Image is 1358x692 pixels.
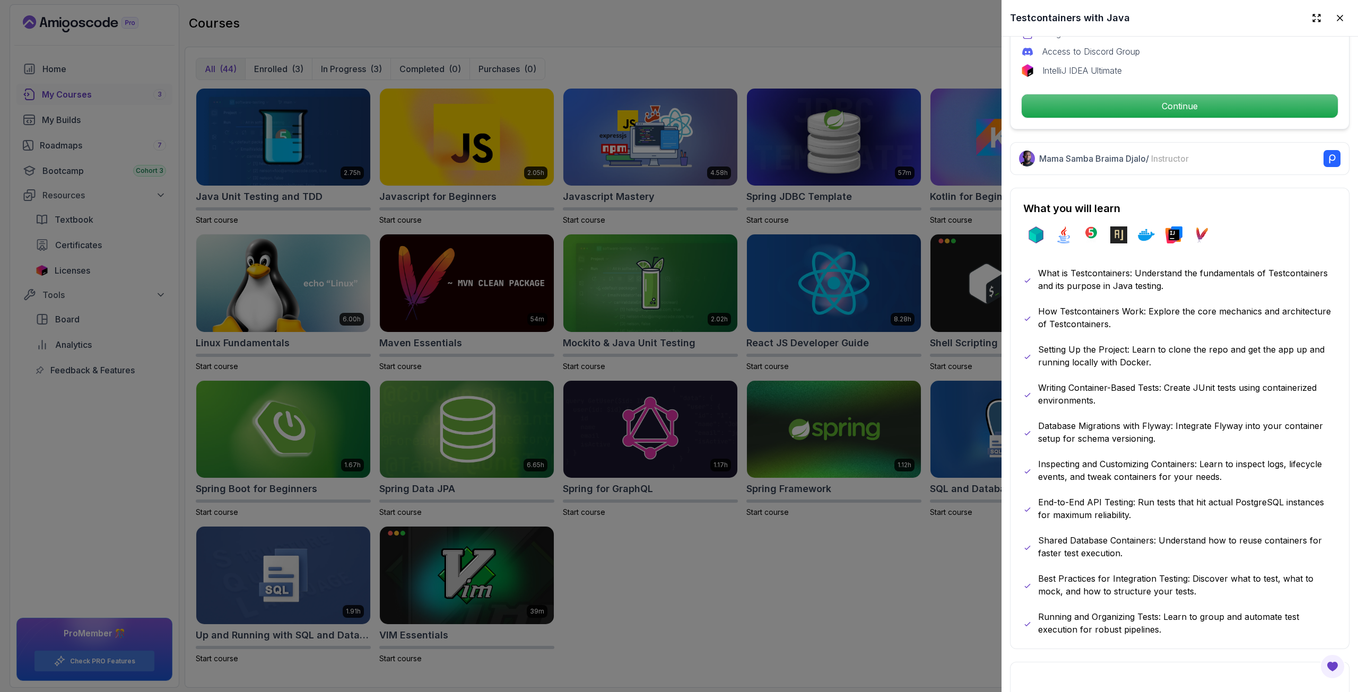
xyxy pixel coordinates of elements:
button: Continue [1021,94,1338,118]
button: Expand drawer [1307,8,1326,28]
p: Running and Organizing Tests: Learn to group and automate test execution for robust pipelines. [1038,610,1336,636]
p: Mama Samba Braima Djalo / [1039,152,1189,165]
p: Access to Discord Group [1042,45,1140,58]
p: How Testcontainers Work: Explore the core mechanics and architecture of Testcontainers. [1038,305,1336,330]
img: intellij logo [1165,226,1182,243]
p: End-to-End API Testing: Run tests that hit actual PostgreSQL instances for maximum reliability. [1038,496,1336,521]
p: Setting Up the Project: Learn to clone the repo and get the app up and running locally with Docker. [1038,343,1336,369]
h2: Testcontainers with Java [1010,11,1130,25]
p: Continue [1022,94,1338,118]
img: junit logo [1083,226,1100,243]
img: assertj logo [1110,226,1127,243]
p: Shared Database Containers: Understand how to reuse containers for faster test execution. [1038,534,1336,559]
img: Nelson Djalo [1019,151,1035,167]
img: docker logo [1138,226,1155,243]
p: IntelliJ IDEA Ultimate [1042,64,1122,77]
img: testcontainers logo [1028,226,1044,243]
img: java logo [1055,226,1072,243]
p: What is Testcontainers: Understand the fundamentals of Testcontainers and its purpose in Java tes... [1038,267,1336,292]
img: jetbrains logo [1021,64,1034,77]
p: Writing Container-Based Tests: Create JUnit tests using containerized environments. [1038,381,1336,407]
p: Best Practices for Integration Testing: Discover what to test, what to mock, and how to structure... [1038,572,1336,598]
h2: What you will learn [1023,201,1336,216]
p: Inspecting and Customizing Containers: Learn to inspect logs, lifecycle events, and tweak contain... [1038,458,1336,483]
img: maven logo [1193,226,1210,243]
button: Open Feedback Button [1320,654,1345,679]
p: Database Migrations with Flyway: Integrate Flyway into your container setup for schema versioning. [1038,419,1336,445]
span: Instructor [1151,153,1189,164]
